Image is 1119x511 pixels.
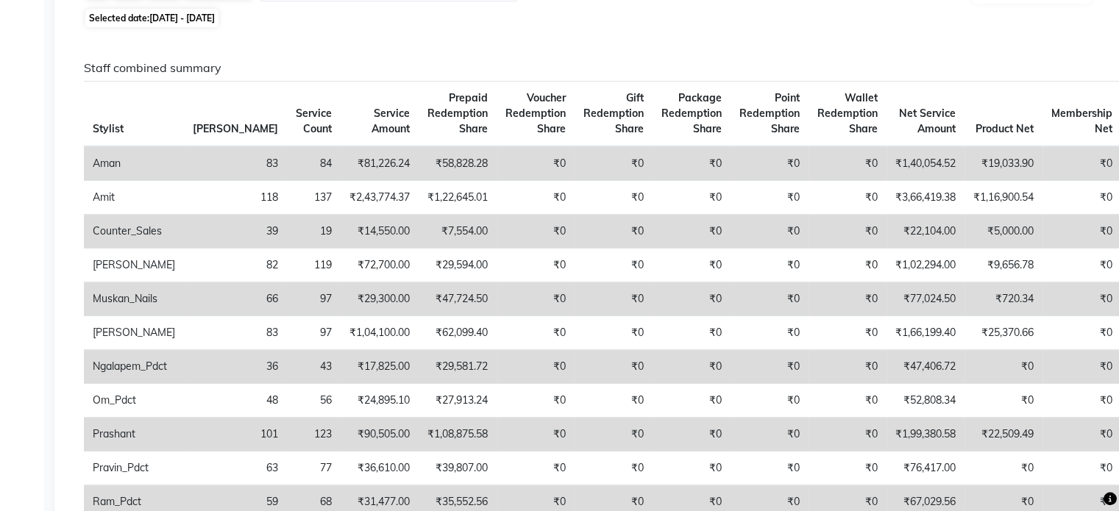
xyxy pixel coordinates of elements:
[976,122,1034,135] span: Product Net
[84,215,184,249] td: Counter_Sales
[287,181,341,215] td: 137
[575,451,653,485] td: ₹0
[184,146,287,181] td: 83
[287,249,341,282] td: 119
[731,451,809,485] td: ₹0
[84,384,184,418] td: Om_Pdct
[419,316,497,350] td: ₹62,099.40
[505,91,566,135] span: Voucher Redemption Share
[341,350,419,384] td: ₹17,825.00
[149,12,215,24] span: [DATE] - [DATE]
[497,316,575,350] td: ₹0
[809,350,887,384] td: ₹0
[887,215,965,249] td: ₹22,104.00
[287,418,341,451] td: 123
[341,316,419,350] td: ₹1,04,100.00
[497,146,575,181] td: ₹0
[899,107,956,135] span: Net Service Amount
[653,282,731,316] td: ₹0
[575,418,653,451] td: ₹0
[184,215,287,249] td: 39
[419,181,497,215] td: ₹1,22,645.01
[809,181,887,215] td: ₹0
[497,181,575,215] td: ₹0
[887,384,965,418] td: ₹52,808.34
[184,249,287,282] td: 82
[84,451,184,485] td: Pravin_Pdct
[575,181,653,215] td: ₹0
[653,451,731,485] td: ₹0
[372,107,410,135] span: Service Amount
[887,316,965,350] td: ₹1,66,199.40
[497,350,575,384] td: ₹0
[287,384,341,418] td: 56
[497,451,575,485] td: ₹0
[809,282,887,316] td: ₹0
[739,91,800,135] span: Point Redemption Share
[965,215,1042,249] td: ₹5,000.00
[965,146,1042,181] td: ₹19,033.90
[817,91,878,135] span: Wallet Redemption Share
[809,418,887,451] td: ₹0
[887,146,965,181] td: ₹1,40,054.52
[887,249,965,282] td: ₹1,02,294.00
[809,146,887,181] td: ₹0
[731,418,809,451] td: ₹0
[184,418,287,451] td: 101
[965,249,1042,282] td: ₹9,656.78
[965,181,1042,215] td: ₹1,16,900.54
[184,282,287,316] td: 66
[731,350,809,384] td: ₹0
[965,418,1042,451] td: ₹22,509.49
[575,215,653,249] td: ₹0
[887,181,965,215] td: ₹3,66,419.38
[661,91,722,135] span: Package Redemption Share
[965,350,1042,384] td: ₹0
[575,350,653,384] td: ₹0
[653,418,731,451] td: ₹0
[419,350,497,384] td: ₹29,581.72
[731,146,809,181] td: ₹0
[419,282,497,316] td: ₹47,724.50
[575,316,653,350] td: ₹0
[887,282,965,316] td: ₹77,024.50
[809,316,887,350] td: ₹0
[341,215,419,249] td: ₹14,550.00
[419,249,497,282] td: ₹29,594.00
[583,91,644,135] span: Gift Redemption Share
[887,350,965,384] td: ₹47,406.72
[287,350,341,384] td: 43
[731,181,809,215] td: ₹0
[497,282,575,316] td: ₹0
[85,9,219,27] span: Selected date:
[575,282,653,316] td: ₹0
[653,146,731,181] td: ₹0
[341,146,419,181] td: ₹81,226.24
[341,282,419,316] td: ₹29,300.00
[653,384,731,418] td: ₹0
[731,316,809,350] td: ₹0
[731,249,809,282] td: ₹0
[341,249,419,282] td: ₹72,700.00
[653,215,731,249] td: ₹0
[575,384,653,418] td: ₹0
[419,418,497,451] td: ₹1,08,875.58
[1051,107,1112,135] span: Membership Net
[341,451,419,485] td: ₹36,610.00
[84,282,184,316] td: Muskan_Nails
[497,215,575,249] td: ₹0
[419,451,497,485] td: ₹39,807.00
[419,215,497,249] td: ₹7,554.00
[341,418,419,451] td: ₹90,505.00
[84,181,184,215] td: Amit
[731,282,809,316] td: ₹0
[731,384,809,418] td: ₹0
[965,282,1042,316] td: ₹720.34
[575,249,653,282] td: ₹0
[965,316,1042,350] td: ₹25,370.66
[419,384,497,418] td: ₹27,913.24
[287,146,341,181] td: 84
[887,418,965,451] td: ₹1,99,380.58
[653,249,731,282] td: ₹0
[84,316,184,350] td: [PERSON_NAME]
